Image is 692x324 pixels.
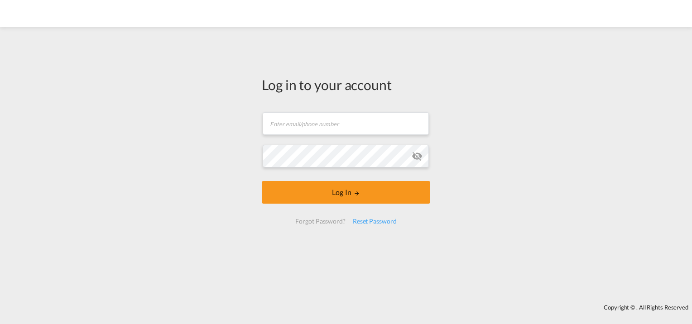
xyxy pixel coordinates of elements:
input: Enter email/phone number [263,112,429,135]
div: Forgot Password? [292,213,349,229]
md-icon: icon-eye-off [412,151,423,162]
div: Reset Password [349,213,400,229]
button: LOGIN [262,181,430,204]
div: Log in to your account [262,75,430,94]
